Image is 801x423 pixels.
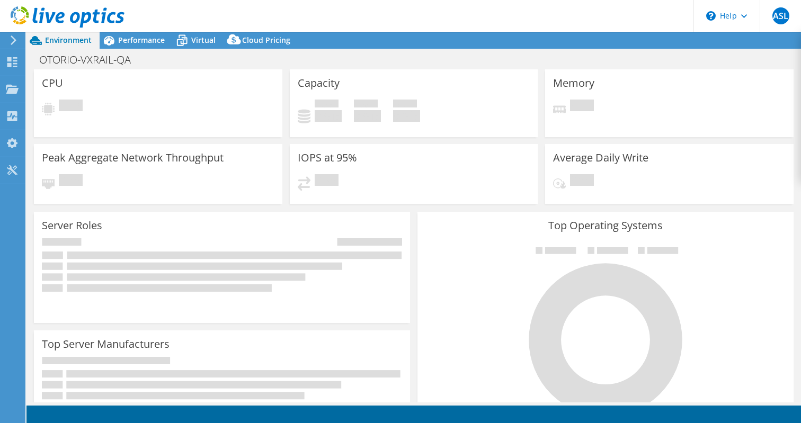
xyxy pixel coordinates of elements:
h4: 0 GiB [315,110,342,122]
h3: Memory [553,77,594,89]
span: Free [354,100,378,110]
span: Used [315,100,339,110]
span: Total [393,100,417,110]
h1: OTORIO-VXRAIL-QA [34,54,147,66]
h3: Average Daily Write [553,152,648,164]
h3: CPU [42,77,63,89]
span: Environment [45,35,92,45]
span: Pending [570,100,594,114]
span: ASL [772,7,789,24]
h3: Capacity [298,77,340,89]
span: Pending [59,100,83,114]
span: Virtual [191,35,216,45]
h4: 0 GiB [354,110,381,122]
span: Cloud Pricing [242,35,290,45]
svg: \n [706,11,716,21]
span: Performance [118,35,165,45]
h4: 0 GiB [393,110,420,122]
h3: Top Server Manufacturers [42,338,170,350]
h3: Server Roles [42,220,102,231]
h3: Peak Aggregate Network Throughput [42,152,224,164]
h3: IOPS at 95% [298,152,357,164]
h3: Top Operating Systems [425,220,786,231]
span: Pending [570,174,594,188]
span: Pending [59,174,83,188]
span: Pending [315,174,339,188]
